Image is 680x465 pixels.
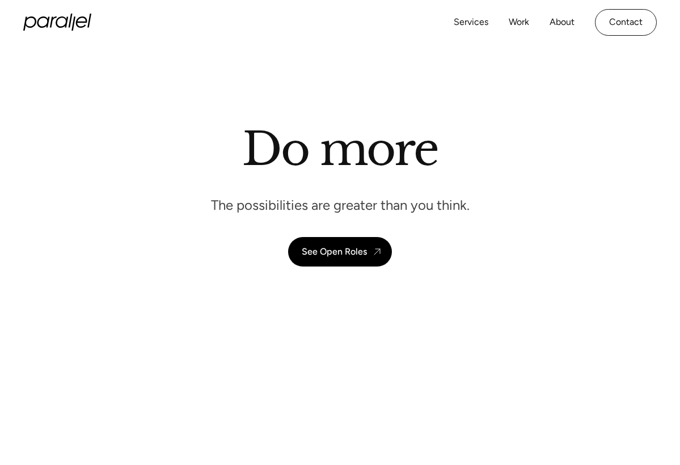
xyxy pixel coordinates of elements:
h1: Do more [242,122,438,176]
a: Work [509,14,529,31]
a: About [550,14,575,31]
a: Services [454,14,488,31]
div: See Open Roles [302,246,367,257]
p: The possibilities are greater than you think. [211,196,470,214]
a: home [23,14,91,31]
a: See Open Roles [288,237,392,267]
a: Contact [595,9,657,36]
